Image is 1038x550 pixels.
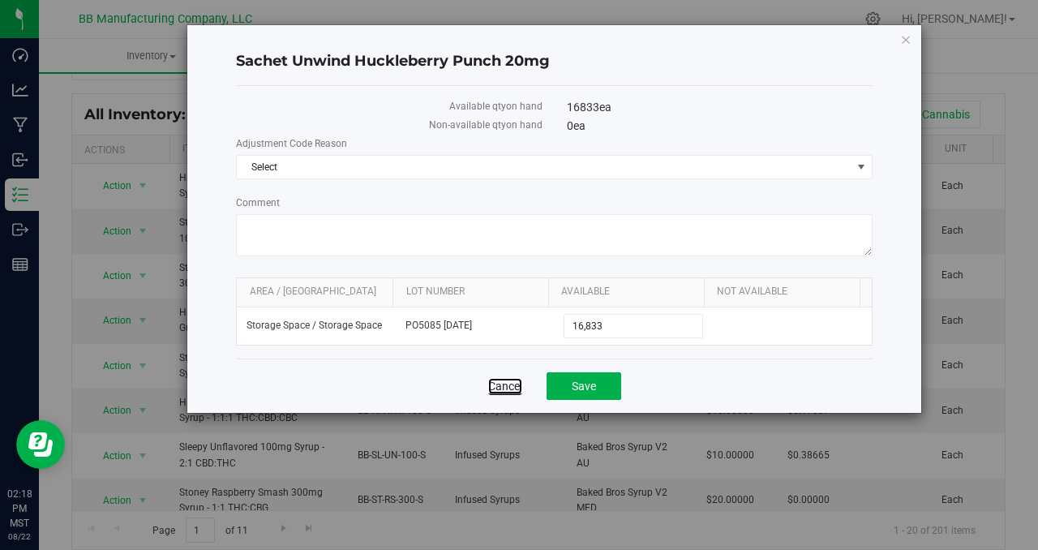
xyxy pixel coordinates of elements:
span: on hand [506,101,543,112]
iframe: Resource center [16,420,65,469]
a: Not Available [717,286,853,299]
label: Non-available qty [236,118,542,132]
a: Lot Number [406,286,543,299]
span: 16833 [567,101,611,114]
span: PO5085 [DATE] [405,318,545,333]
label: Available qty [236,99,542,114]
span: select [851,156,872,178]
span: Save [572,380,596,393]
span: ea [573,119,585,132]
span: ea [599,101,611,114]
span: Storage Space / Storage Space [247,318,382,333]
a: Area / [GEOGRAPHIC_DATA] [250,286,387,299]
label: Adjustment Code Reason [236,136,873,151]
a: Available [561,286,697,299]
button: Save [547,372,621,400]
h4: Sachet Unwind Huckleberry Punch 20mg [236,51,873,72]
span: on hand [506,119,543,131]
input: 16,833 [564,315,702,337]
label: Comment [236,196,873,210]
a: Cancel [488,378,522,394]
span: Select [237,156,851,178]
span: 0 [567,119,585,132]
